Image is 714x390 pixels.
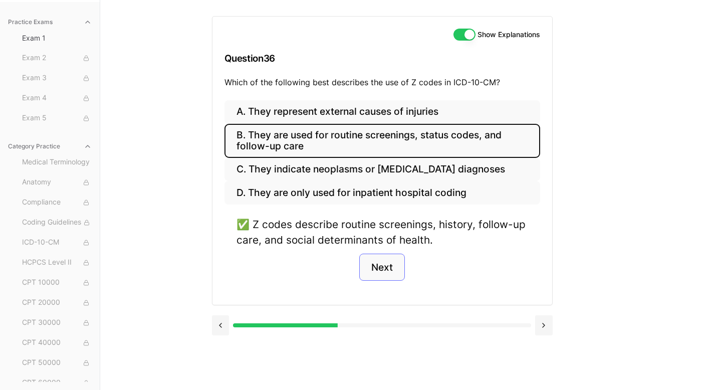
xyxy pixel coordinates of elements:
[22,237,92,248] span: ICD-10-CM
[18,275,96,291] button: CPT 10000
[22,33,92,43] span: Exam 1
[22,197,92,208] span: Compliance
[224,124,540,158] button: B. They are used for routine screenings, status codes, and follow-up care
[22,317,92,328] span: CPT 30000
[18,174,96,190] button: Anatomy
[18,90,96,106] button: Exam 4
[18,255,96,271] button: HCPCS Level II
[18,215,96,231] button: Coding Guidelines
[18,110,96,126] button: Exam 5
[18,295,96,311] button: CPT 20000
[22,337,92,348] span: CPT 40000
[18,30,96,46] button: Exam 1
[359,254,405,281] button: Next
[22,257,92,268] span: HCPCS Level II
[224,100,540,124] button: A. They represent external causes of injuries
[22,53,92,64] span: Exam 2
[22,93,92,104] span: Exam 4
[18,315,96,331] button: CPT 30000
[224,158,540,181] button: C. They indicate neoplasms or [MEDICAL_DATA] diagnoses
[22,217,92,228] span: Coding Guidelines
[22,177,92,188] span: Anatomy
[18,355,96,371] button: CPT 50000
[224,76,540,88] p: Which of the following best describes the use of Z codes in ICD-10-CM?
[22,297,92,308] span: CPT 20000
[4,14,96,30] button: Practice Exams
[18,154,96,170] button: Medical Terminology
[22,277,92,288] span: CPT 10000
[4,138,96,154] button: Category Practice
[22,73,92,84] span: Exam 3
[18,235,96,251] button: ICD-10-CM
[18,70,96,86] button: Exam 3
[478,31,540,38] label: Show Explanations
[224,181,540,205] button: D. They are only used for inpatient hospital coding
[22,357,92,368] span: CPT 50000
[22,377,92,388] span: CPT 60000
[224,44,540,73] h3: Question 36
[22,113,92,124] span: Exam 5
[22,157,92,168] span: Medical Terminology
[18,194,96,211] button: Compliance
[18,50,96,66] button: Exam 2
[236,217,528,248] div: ✅ Z codes describe routine screenings, history, follow-up care, and social determinants of health.
[18,335,96,351] button: CPT 40000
